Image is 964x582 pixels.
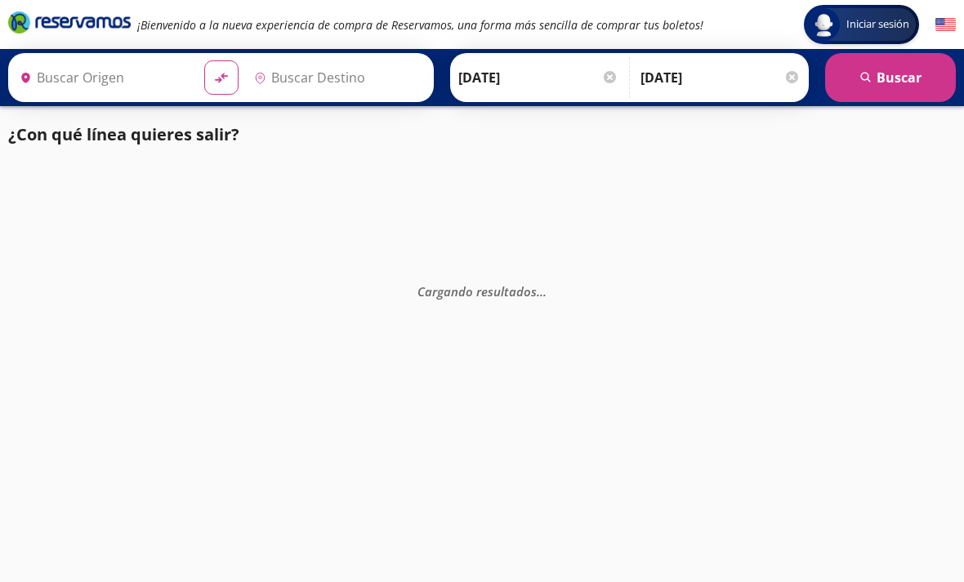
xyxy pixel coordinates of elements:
span: . [537,282,540,299]
p: ¿Con qué línea quieres salir? [8,122,239,147]
span: . [540,282,543,299]
span: Iniciar sesión [840,16,916,33]
button: Buscar [825,53,956,102]
input: Opcional [640,57,801,98]
i: Brand Logo [8,10,131,34]
input: Elegir Fecha [458,57,618,98]
input: Buscar Origen [13,57,191,98]
input: Buscar Destino [248,57,426,98]
a: Brand Logo [8,10,131,39]
button: English [935,15,956,35]
span: . [543,282,547,299]
em: ¡Bienvenido a la nueva experiencia de compra de Reservamos, una forma más sencilla de comprar tus... [137,17,703,33]
em: Cargando resultados [417,282,547,299]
